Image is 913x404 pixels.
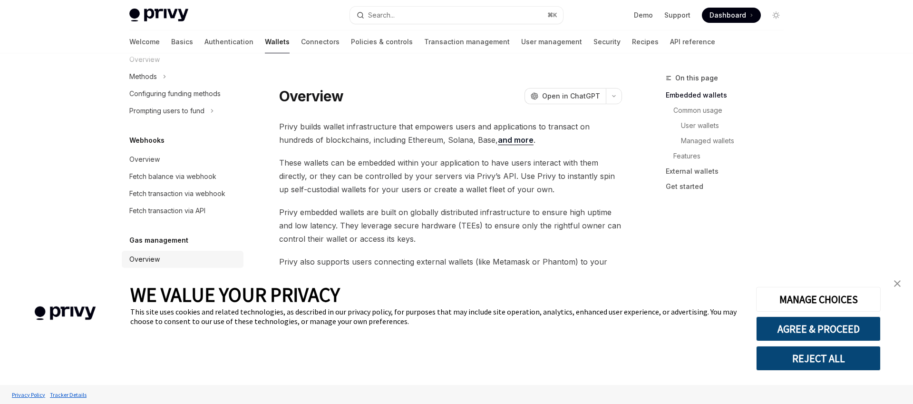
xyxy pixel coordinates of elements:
[666,148,791,164] a: Features
[666,118,791,133] a: User wallets
[129,254,160,265] div: Overview
[350,7,563,24] button: Open search
[756,316,881,341] button: AGREE & PROCEED
[498,135,534,145] a: and more
[521,30,582,53] a: User management
[888,274,907,293] a: close banner
[129,235,188,246] h5: Gas management
[756,346,881,371] button: REJECT ALL
[122,251,243,268] a: Overview
[542,91,600,101] span: Open in ChatGPT
[48,386,89,403] a: Tracker Details
[122,102,243,119] button: Toggle Prompting users to fund section
[130,282,340,307] span: WE VALUE YOUR PRIVACY
[524,88,606,104] button: Open in ChatGPT
[129,171,216,182] div: Fetch balance via webhook
[122,202,243,219] a: Fetch transaction via API
[424,30,510,53] a: Transaction management
[664,10,690,20] a: Support
[279,255,622,295] span: Privy also supports users connecting external wallets (like Metamask or Phantom) to your app so t...
[10,386,48,403] a: Privacy Policy
[675,72,718,84] span: On this page
[709,10,746,20] span: Dashboard
[666,133,791,148] a: Managed wallets
[666,103,791,118] a: Common usage
[279,88,343,105] h1: Overview
[279,206,622,246] span: Privy embedded wallets are built on globally distributed infrastructure to ensure high uptime and...
[122,168,243,185] a: Fetch balance via webhook
[122,185,243,202] a: Fetch transaction via webhook
[122,85,243,102] a: Configuring funding methods
[547,11,557,19] span: ⌘ K
[129,205,205,217] div: Fetch transaction via API
[666,179,791,194] a: Get started
[129,154,160,165] div: Overview
[894,280,901,287] img: close banner
[756,287,881,312] button: MANAGE CHOICES
[279,156,622,196] span: These wallets can be embedded within your application to have users interact with them directly, ...
[171,30,193,53] a: Basics
[351,30,413,53] a: Policies & controls
[122,68,243,85] button: Toggle Methods section
[301,30,340,53] a: Connectors
[632,30,659,53] a: Recipes
[129,88,221,99] div: Configuring funding methods
[129,30,160,53] a: Welcome
[130,307,742,326] div: This site uses cookies and related technologies, as described in our privacy policy, for purposes...
[129,135,165,146] h5: Webhooks
[129,188,225,199] div: Fetch transaction via webhook
[593,30,621,53] a: Security
[129,9,188,22] img: light logo
[634,10,653,20] a: Demo
[265,30,290,53] a: Wallets
[204,30,253,53] a: Authentication
[666,164,791,179] a: External wallets
[702,8,761,23] a: Dashboard
[368,10,395,21] div: Search...
[122,151,243,168] a: Overview
[279,120,622,147] span: Privy builds wallet infrastructure that empowers users and applications to transact on hundreds o...
[768,8,784,23] button: Toggle dark mode
[129,105,204,117] div: Prompting users to fund
[129,71,157,82] div: Methods
[666,88,791,103] a: Embedded wallets
[670,30,715,53] a: API reference
[14,293,116,334] img: company logo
